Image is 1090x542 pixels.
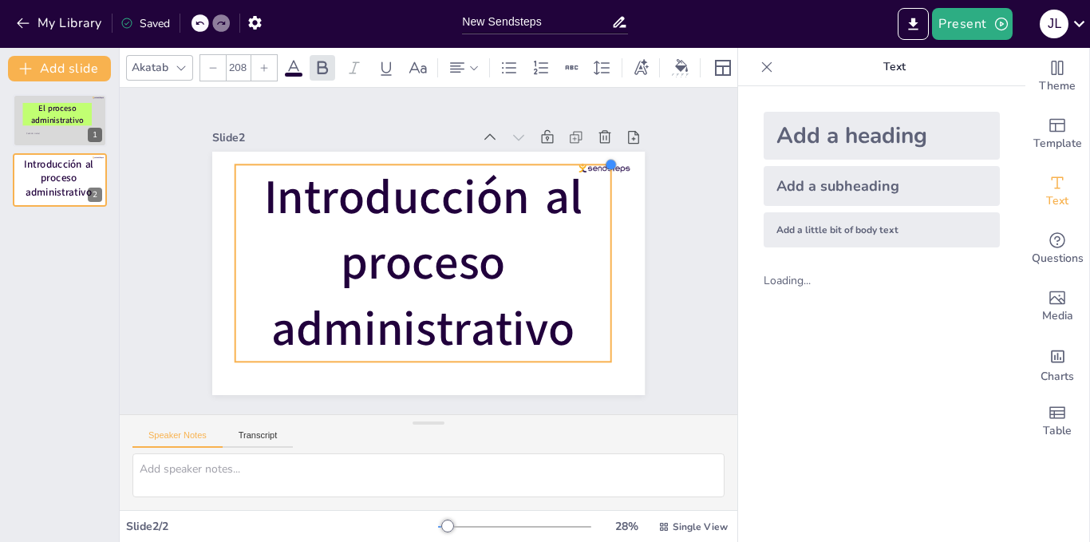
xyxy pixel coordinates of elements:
div: Change the overall theme [1025,48,1089,105]
span: Theme [1039,77,1076,95]
button: Export to PowerPoint [898,8,929,40]
div: 1 [88,128,102,142]
div: Add text boxes [1025,163,1089,220]
div: Get real-time input from your audience [1025,220,1089,278]
div: Text effects [629,55,653,81]
div: Saved [120,16,170,31]
div: Slide 2 / 2 [126,519,438,534]
span: Introducción al proceso administrativo [263,165,582,362]
div: Add images, graphics, shapes or video [1025,278,1089,335]
span: Template [1033,135,1082,152]
div: Add a table [1025,393,1089,450]
span: Questions [1032,250,1084,267]
button: Add slide [8,56,111,81]
span: Text [1046,192,1068,210]
div: 2 [13,153,107,206]
div: Add a little bit of body text [764,212,1000,247]
p: Text [780,48,1009,86]
div: J L [1040,10,1068,38]
span: El proceso administrativo [31,103,83,125]
span: Charts [1041,368,1074,386]
div: 2 [88,188,102,202]
div: Add a heading [764,112,1000,160]
span: Single View [673,520,728,533]
div: Add charts and graphs [1025,335,1089,393]
span: Table [1043,422,1072,440]
div: Loading... [764,273,838,288]
button: Speaker Notes [132,430,223,448]
div: Add ready made slides [1025,105,1089,163]
span: [PERSON_NAME] [26,133,40,135]
div: 1 [13,94,107,147]
button: Present [932,8,1012,40]
div: Add a subheading [764,166,1000,206]
div: Layout [710,55,736,81]
span: Introducción al proceso administrativo [24,156,93,199]
button: Transcript [223,430,294,448]
button: My Library [12,10,109,36]
div: Background color [669,59,693,76]
div: Akatab [128,57,172,78]
div: Slide 2 [212,130,472,145]
div: 28 % [607,519,646,534]
input: Insert title [462,10,611,34]
button: J L [1040,8,1068,40]
span: Media [1042,307,1073,325]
